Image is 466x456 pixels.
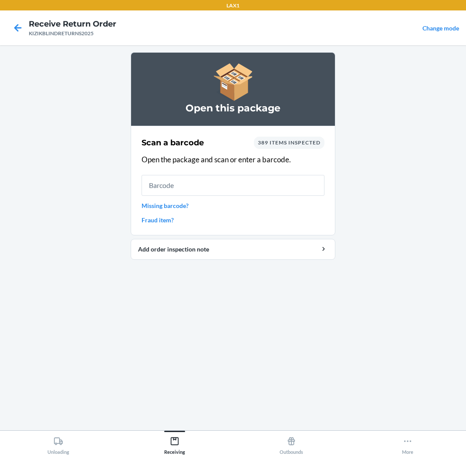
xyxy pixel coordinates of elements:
div: Unloading [47,433,69,455]
div: Receiving [164,433,185,455]
h3: Open this package [142,101,324,115]
button: Outbounds [233,431,350,455]
span: 389 items inspected [258,139,321,146]
div: KIZIKBLINDRETURNS2025 [29,30,116,37]
a: Fraud item? [142,215,324,225]
h4: Receive Return Order [29,18,116,30]
button: Receiving [117,431,233,455]
div: Outbounds [280,433,303,455]
p: Open the package and scan or enter a barcode. [142,154,324,165]
div: More [402,433,413,455]
div: Add order inspection note [138,245,328,254]
input: Barcode [142,175,324,196]
a: Missing barcode? [142,201,324,210]
button: Add order inspection note [131,239,335,260]
h2: Scan a barcode [142,137,204,148]
a: Change mode [422,24,459,32]
p: LAX1 [226,2,240,10]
